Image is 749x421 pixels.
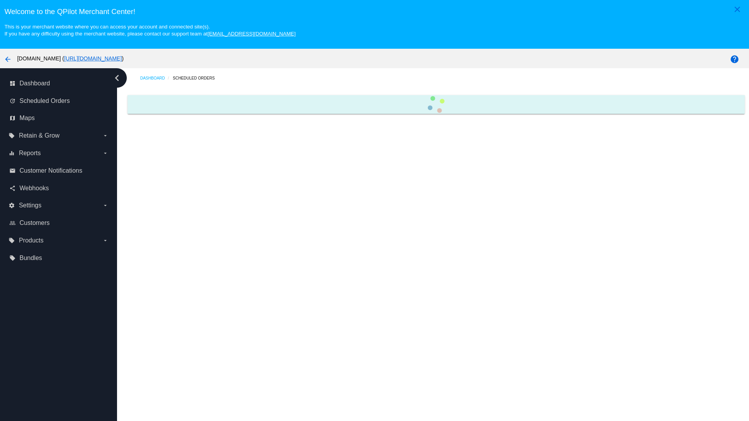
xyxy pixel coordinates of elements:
i: arrow_drop_down [102,133,108,139]
i: equalizer [9,150,15,156]
span: Dashboard [20,80,50,87]
mat-icon: close [733,5,742,14]
i: arrow_drop_down [102,237,108,244]
span: Customer Notifications [20,167,82,174]
i: local_offer [9,133,15,139]
i: local_offer [9,255,16,261]
small: This is your merchant website where you can access your account and connected site(s). If you hav... [4,24,295,37]
span: Bundles [20,255,42,262]
mat-icon: help [730,55,739,64]
span: [DOMAIN_NAME] ( ) [17,55,124,62]
a: email Customer Notifications [9,165,108,177]
i: share [9,185,16,191]
span: Maps [20,115,35,122]
span: Reports [19,150,41,157]
i: dashboard [9,80,16,87]
i: arrow_drop_down [102,150,108,156]
a: update Scheduled Orders [9,95,108,107]
h3: Welcome to the QPilot Merchant Center! [4,7,744,16]
a: [URL][DOMAIN_NAME] [64,55,122,62]
a: Scheduled Orders [173,72,222,84]
i: map [9,115,16,121]
a: people_outline Customers [9,217,108,229]
mat-icon: arrow_back [3,55,12,64]
a: dashboard Dashboard [9,77,108,90]
i: settings [9,202,15,209]
span: Customers [20,219,50,226]
span: Webhooks [20,185,49,192]
a: share Webhooks [9,182,108,195]
span: Retain & Grow [19,132,59,139]
a: Dashboard [140,72,173,84]
span: Scheduled Orders [20,97,70,104]
i: local_offer [9,237,15,244]
i: chevron_left [111,72,123,84]
a: local_offer Bundles [9,252,108,264]
a: [EMAIL_ADDRESS][DOMAIN_NAME] [208,31,296,37]
i: people_outline [9,220,16,226]
i: email [9,168,16,174]
span: Products [19,237,43,244]
a: map Maps [9,112,108,124]
span: Settings [19,202,41,209]
i: arrow_drop_down [102,202,108,209]
i: update [9,98,16,104]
